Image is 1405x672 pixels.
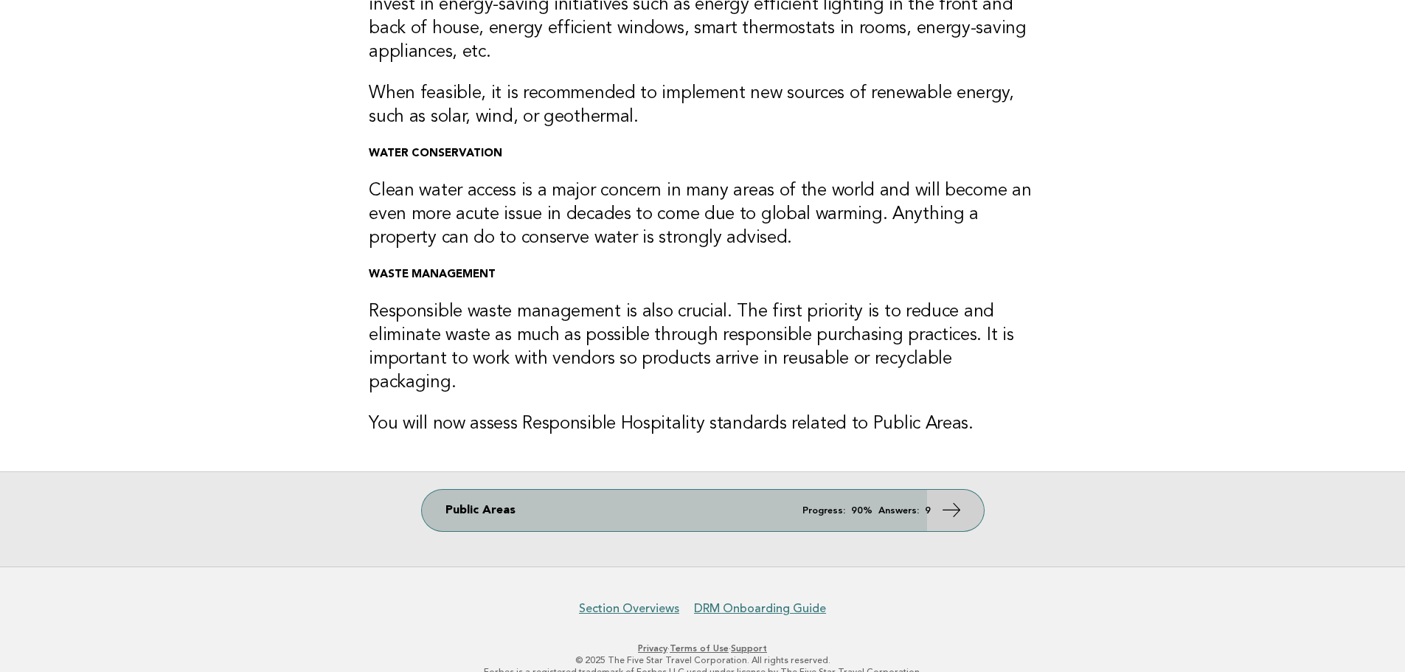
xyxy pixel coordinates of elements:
em: Progress: [802,506,845,516]
em: Answers: [878,506,919,516]
h3: You will now assess Responsible Hospitality standards related to Public Areas. [369,412,1036,436]
a: Support [731,643,767,654]
p: · · [251,642,1154,654]
h3: When feasible, it is recommended to implement new sources of renewable energy, such as solar, win... [369,82,1036,129]
h3: Responsible waste management is also crucial. The first priority is to reduce and eliminate waste... [369,300,1036,395]
strong: 90% [851,506,873,516]
p: © 2025 The Five Star Travel Corporation. All rights reserved. [251,654,1154,666]
a: Terms of Use [670,643,729,654]
a: Public Areas Progress: 90% Answers: 9 [422,490,984,531]
strong: 9 [925,506,931,516]
h3: Clean water access is a major concern in many areas of the world and will become an even more acu... [369,179,1036,250]
a: Section Overviews [579,601,679,616]
strong: WATER CONSERVATION [369,148,502,159]
strong: WASTE MANAGEMENT [369,269,496,280]
a: Privacy [638,643,667,654]
a: DRM Onboarding Guide [694,601,826,616]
